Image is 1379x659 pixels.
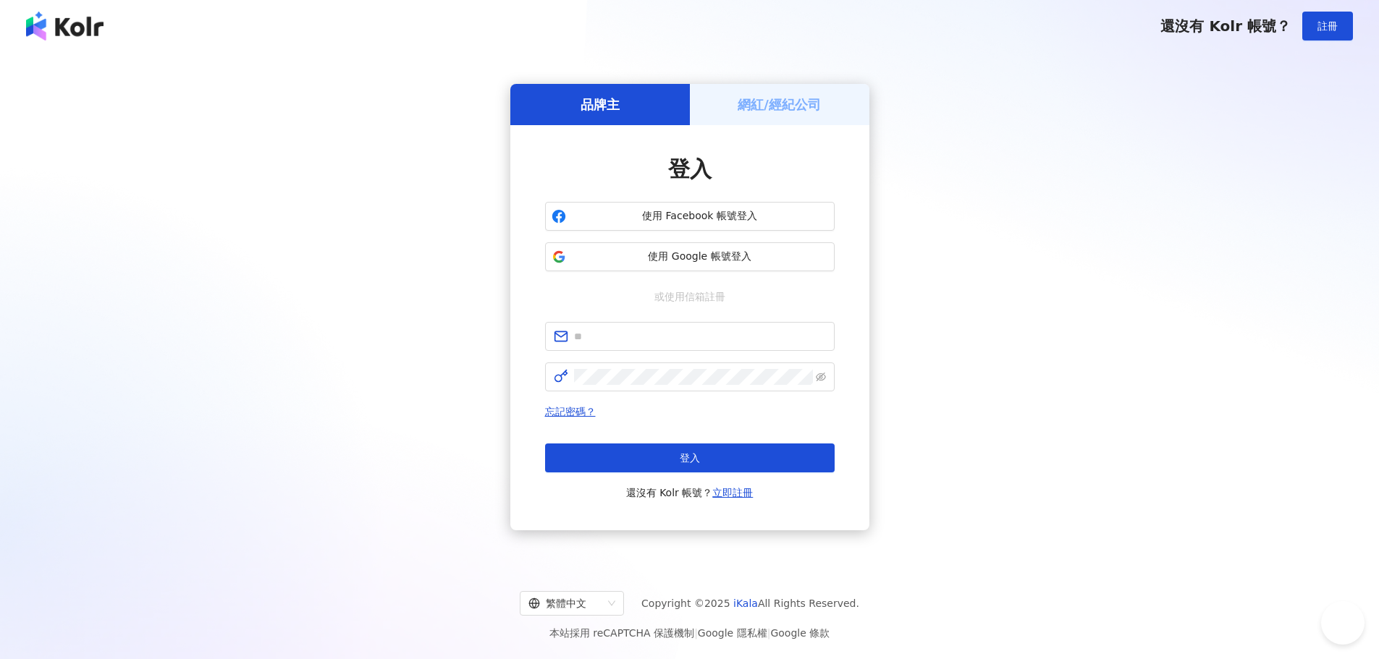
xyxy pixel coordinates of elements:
[712,487,753,498] a: 立即註冊
[738,95,821,114] h5: 網紅/經紀公司
[545,202,835,231] button: 使用 Facebook 帳號登入
[668,156,712,182] span: 登入
[694,627,698,639] span: |
[549,624,830,642] span: 本站採用 reCAPTCHA 保護機制
[641,595,859,612] span: Copyright © 2025 All Rights Reserved.
[572,209,828,224] span: 使用 Facebook 帳號登入
[581,95,620,114] h5: 品牌主
[1321,601,1365,645] iframe: Help Scout Beacon - Open
[698,627,767,639] a: Google 隱私權
[626,484,754,501] span: 還沒有 Kolr 帳號？
[644,289,735,305] span: 或使用信箱註冊
[1160,17,1291,35] span: 還沒有 Kolr 帳號？
[545,443,835,472] button: 登入
[770,627,830,639] a: Google 條款
[767,627,771,639] span: |
[733,598,758,609] a: iKala
[816,372,826,382] span: eye-invisible
[1302,12,1353,41] button: 註冊
[1317,20,1338,32] span: 註冊
[572,250,828,264] span: 使用 Google 帳號登入
[545,406,596,417] a: 忘記密碼？
[680,452,700,464] span: 登入
[528,592,602,615] div: 繁體中文
[26,12,104,41] img: logo
[545,242,835,271] button: 使用 Google 帳號登入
